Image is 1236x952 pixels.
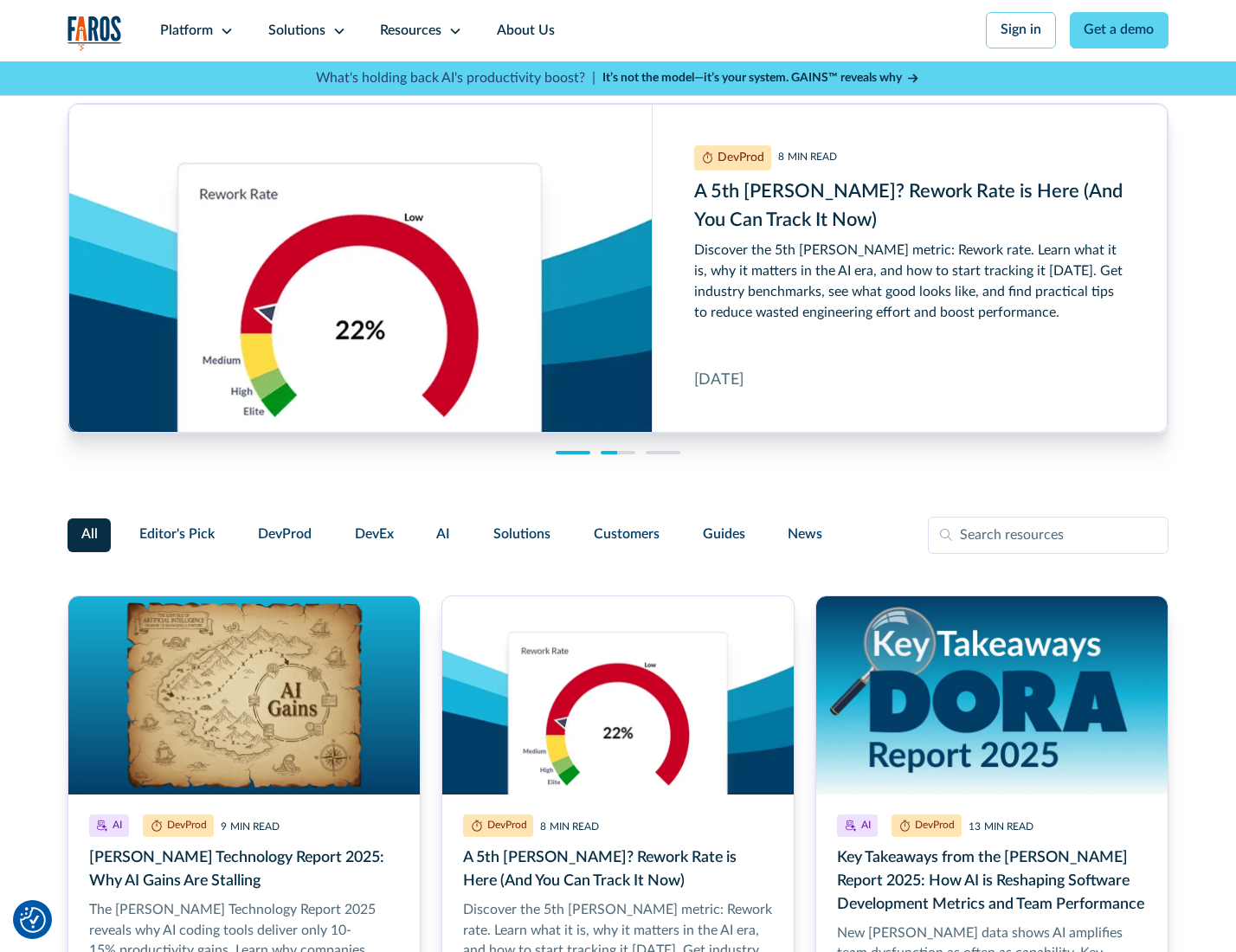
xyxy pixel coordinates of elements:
span: Customers [594,524,660,545]
img: Treasure map to the lost isle of artificial intelligence [68,596,420,794]
input: Search resources [928,517,1168,555]
a: It’s not the model—it’s your system. GAINS™ reveals why [602,69,921,87]
span: News [788,524,822,545]
a: Get a demo [1070,12,1169,48]
span: AI [436,524,450,545]
span: DevEx [355,524,394,545]
span: Editor's Pick [139,524,215,545]
form: Filter Form [68,517,1169,555]
div: cms-link [68,104,1168,433]
img: Revisit consent button [20,907,46,933]
span: Solutions [493,524,550,545]
strong: It’s not the model—it’s your system. GAINS™ reveals why [602,72,902,84]
a: home [68,16,123,51]
img: A semicircular gauge chart titled “Rework Rate.” The needle points to 22%, which falls in the red... [442,596,794,794]
img: Logo of the analytics and reporting company Faros. [68,16,123,51]
p: What's holding back AI's productivity boost? | [316,68,595,89]
div: Resources [380,21,441,42]
span: Guides [703,524,745,545]
div: Platform [160,21,213,42]
span: All [81,524,98,545]
div: Solutions [268,21,325,42]
a: Sign in [986,12,1056,48]
img: Key takeaways from the DORA Report 2025 [816,596,1168,794]
button: Cookie Settings [20,907,46,933]
a: A 5th DORA Metric? Rework Rate is Here (And You Can Track It Now) [68,104,1168,433]
span: DevProd [258,524,312,545]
